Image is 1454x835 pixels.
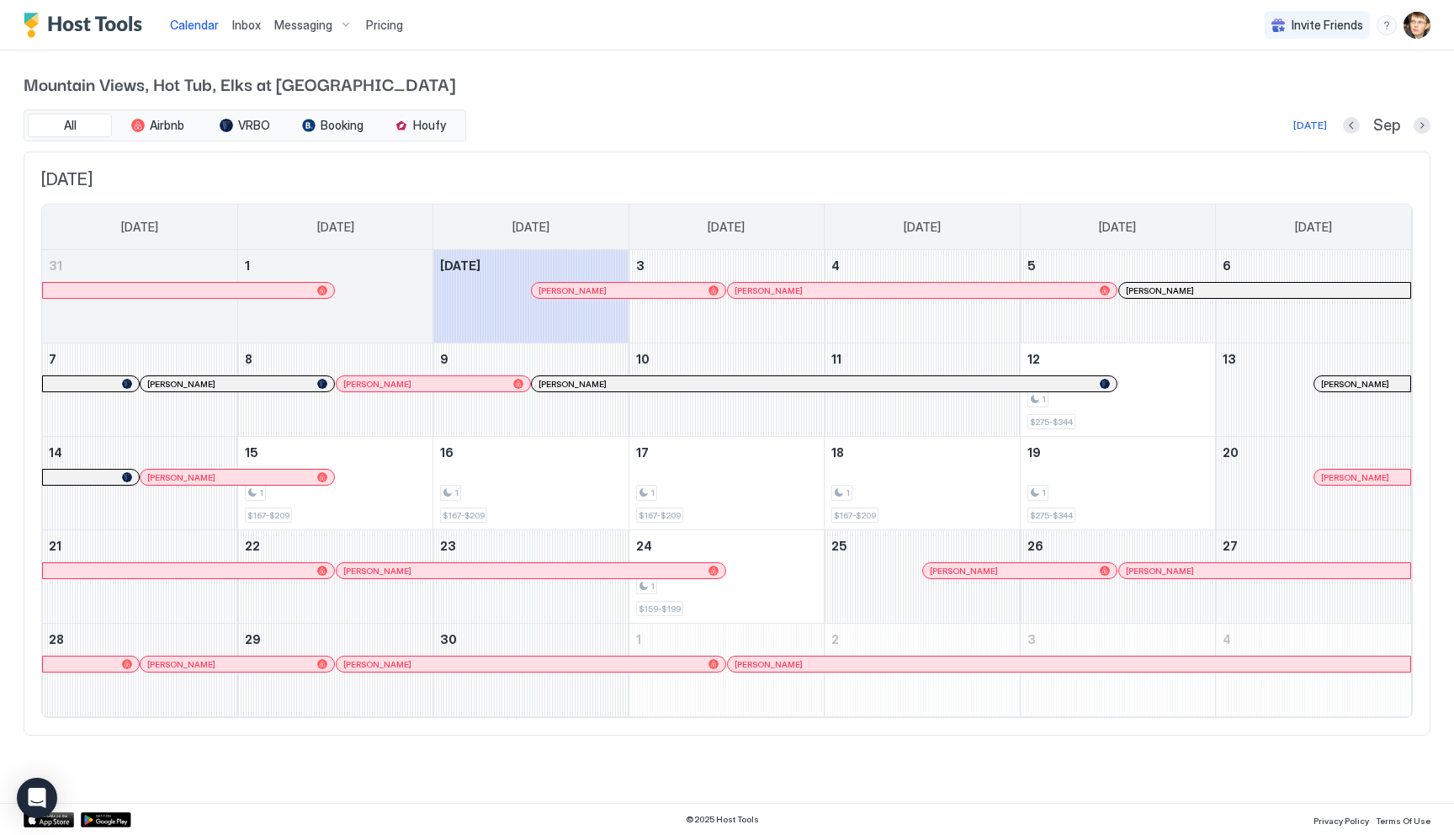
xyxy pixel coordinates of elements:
[1373,116,1400,136] span: Sep
[539,285,607,296] span: [PERSON_NAME]
[636,258,645,273] span: 3
[825,250,1020,343] td: September 4, 2025
[629,530,824,561] a: September 24, 2025
[433,624,628,655] a: September 30, 2025
[825,437,1019,468] a: September 18, 2025
[636,539,652,553] span: 24
[366,18,403,33] span: Pricing
[1216,437,1411,530] td: September 20, 2025
[433,343,628,375] a: September 9, 2025
[629,624,824,655] a: October 1, 2025
[1291,115,1329,136] button: [DATE]
[24,71,1430,96] span: Mountain Views, Hot Tub, Elks at [GEOGRAPHIC_DATA]
[238,530,432,561] a: September 22, 2025
[147,379,327,390] div: [PERSON_NAME]
[512,220,549,235] span: [DATE]
[1414,117,1430,134] button: Next month
[1223,352,1236,366] span: 13
[290,114,374,137] button: Booking
[237,530,432,624] td: September 22, 2025
[1376,816,1430,826] span: Terms Of Use
[440,258,480,273] span: [DATE]
[237,250,432,343] td: September 1, 2025
[440,539,456,553] span: 23
[49,352,56,366] span: 7
[1216,437,1411,468] a: September 20, 2025
[238,343,432,375] a: September 8, 2025
[237,624,432,717] td: September 29, 2025
[237,437,432,530] td: September 15, 2025
[1030,417,1073,428] span: $275-$344
[636,445,649,460] span: 17
[887,205,958,250] a: Thursday
[1021,343,1215,375] a: September 12, 2025
[1404,12,1430,39] div: User profile
[1021,437,1215,468] a: September 19, 2025
[831,539,847,553] span: 25
[629,250,824,343] td: September 3, 2025
[42,530,237,624] td: September 21, 2025
[238,624,432,655] a: September 29, 2025
[247,510,289,521] span: $167-$209
[28,114,112,137] button: All
[147,379,215,390] span: [PERSON_NAME]
[1376,811,1430,828] a: Terms Of Use
[440,352,448,366] span: 9
[825,343,1020,437] td: September 11, 2025
[1278,205,1349,250] a: Saturday
[245,352,252,366] span: 8
[1343,117,1360,134] button: Previous month
[64,118,77,133] span: All
[42,437,237,530] td: September 14, 2025
[1223,445,1239,460] span: 20
[232,16,261,34] a: Inbox
[433,250,628,281] a: September 2, 2025
[321,118,363,133] span: Booking
[831,352,841,366] span: 11
[650,581,655,592] span: 1
[317,220,354,235] span: [DATE]
[735,659,803,670] span: [PERSON_NAME]
[42,343,237,437] td: September 7, 2025
[825,250,1019,281] a: September 4, 2025
[930,566,1110,577] div: [PERSON_NAME]
[433,624,629,717] td: September 30, 2025
[24,812,74,827] div: App Store
[81,812,131,827] div: Google Play Store
[834,510,876,521] span: $167-$209
[433,437,628,468] a: September 16, 2025
[147,659,327,670] div: [PERSON_NAME]
[650,487,655,498] span: 1
[496,205,566,250] a: Tuesday
[831,445,844,460] span: 18
[343,379,523,390] div: [PERSON_NAME]
[1030,510,1073,521] span: $275-$344
[1099,220,1136,235] span: [DATE]
[1020,530,1215,624] td: September 26, 2025
[42,250,237,343] td: August 31, 2025
[930,566,998,577] span: [PERSON_NAME]
[42,437,237,468] a: September 14, 2025
[170,16,219,34] a: Calendar
[343,659,719,670] div: [PERSON_NAME]
[147,472,327,483] div: [PERSON_NAME]
[454,487,459,498] span: 1
[42,250,237,281] a: August 31, 2025
[1042,487,1046,498] span: 1
[443,510,485,521] span: $167-$209
[1020,343,1215,437] td: September 12, 2025
[1223,539,1238,553] span: 27
[1321,379,1404,390] div: [PERSON_NAME]
[735,659,1404,670] div: [PERSON_NAME]
[413,118,446,133] span: Houfy
[245,445,258,460] span: 15
[1216,250,1411,343] td: September 6, 2025
[1216,530,1411,624] td: September 27, 2025
[825,530,1019,561] a: September 25, 2025
[1027,445,1041,460] span: 19
[1292,18,1363,33] span: Invite Friends
[238,118,270,133] span: VRBO
[825,624,1020,717] td: October 2, 2025
[49,445,62,460] span: 14
[639,510,681,521] span: $167-$209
